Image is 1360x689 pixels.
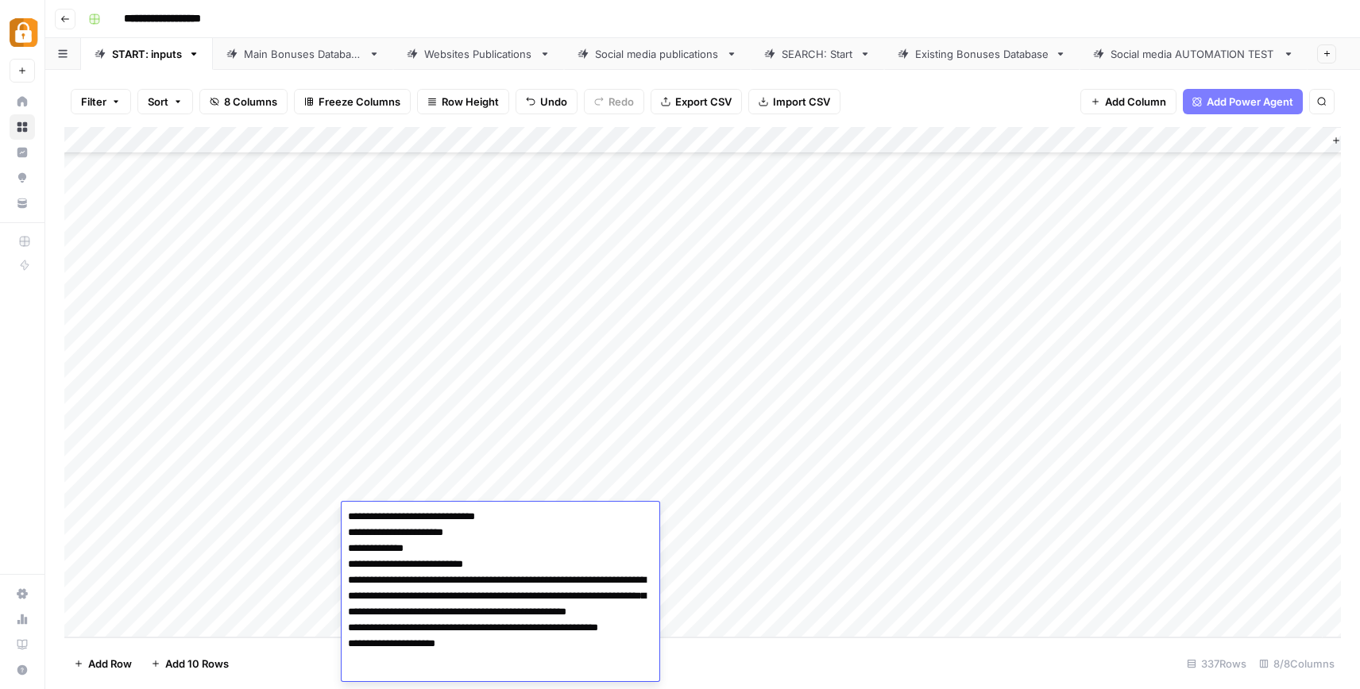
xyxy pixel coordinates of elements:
div: 8/8 Columns [1253,651,1341,676]
button: Import CSV [748,89,840,114]
span: Export CSV [675,94,732,110]
img: Adzz Logo [10,18,38,47]
a: Your Data [10,191,35,216]
a: SEARCH: Start [751,38,884,70]
a: Social media publications [564,38,751,70]
button: Add Power Agent [1183,89,1303,114]
a: START: inputs [81,38,213,70]
span: Add Row [88,656,132,672]
a: Home [10,89,35,114]
button: Sort [137,89,193,114]
span: Filter [81,94,106,110]
span: 8 Columns [224,94,277,110]
button: Redo [584,89,644,114]
div: 337 Rows [1180,651,1253,676]
a: Social media AUTOMATION TEST [1080,38,1308,70]
button: 8 Columns [199,89,288,114]
span: Undo [540,94,567,110]
button: Add Row [64,651,141,676]
button: Row Height [417,89,509,114]
a: Existing Bonuses Database [884,38,1080,70]
a: Opportunities [10,165,35,191]
span: Redo [609,94,634,110]
span: Freeze Columns [319,94,400,110]
button: Undo [516,89,578,114]
span: Add Power Agent [1207,94,1293,110]
div: Social media AUTOMATION TEST [1111,46,1277,62]
div: Social media publications [595,46,720,62]
span: Import CSV [773,94,830,110]
a: Learning Hub [10,632,35,657]
div: SEARCH: Start [782,46,853,62]
div: Main Bonuses Database [244,46,362,62]
a: Usage [10,606,35,632]
div: Websites Publications [424,46,533,62]
span: Add Column [1105,94,1166,110]
div: Existing Bonuses Database [915,46,1049,62]
a: Settings [10,581,35,606]
a: Main Bonuses Database [213,38,393,70]
button: Freeze Columns [294,89,411,114]
span: Sort [148,94,168,110]
a: Websites Publications [393,38,564,70]
button: Filter [71,89,131,114]
span: Row Height [442,94,499,110]
a: Browse [10,114,35,140]
button: Add 10 Rows [141,651,238,676]
a: Insights [10,140,35,165]
button: Workspace: Adzz [10,13,35,52]
div: START: inputs [112,46,182,62]
span: Add 10 Rows [165,656,229,672]
button: Export CSV [651,89,742,114]
button: Help + Support [10,657,35,683]
button: Add Column [1080,89,1176,114]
